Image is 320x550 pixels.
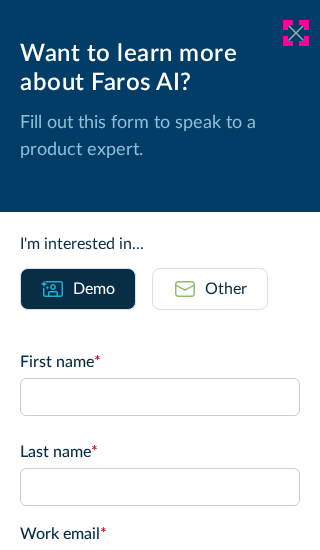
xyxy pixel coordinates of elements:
p: Fill out this form to speak to a product expert. [20,110,300,164]
div: Want to learn more about Faros AI? [20,40,300,98]
div: Demo [73,277,115,301]
label: Last name [20,440,300,464]
div: I'm interested in... [20,232,300,256]
label: First name [20,350,300,374]
label: Work email [20,522,300,546]
div: Other [205,277,247,301]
